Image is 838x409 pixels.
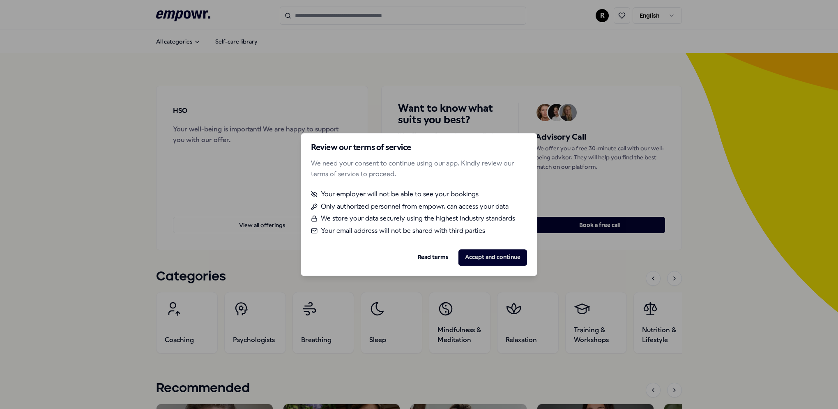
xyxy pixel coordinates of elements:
[458,249,527,266] button: Accept and continue
[411,249,455,266] button: Read terms
[311,158,527,179] p: We need your consent to continue using our app. Kindly review our terms of service to proceed.
[311,225,527,236] li: Your email address will not be shared with third parties
[311,214,527,224] li: We store your data securely using the highest industry standards
[311,143,527,152] h2: Review our terms of service
[311,201,527,212] li: Only authorized personnel from empowr. can access your data
[418,253,449,262] a: Read terms
[311,189,527,200] li: Your employer will not be able to see your bookings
